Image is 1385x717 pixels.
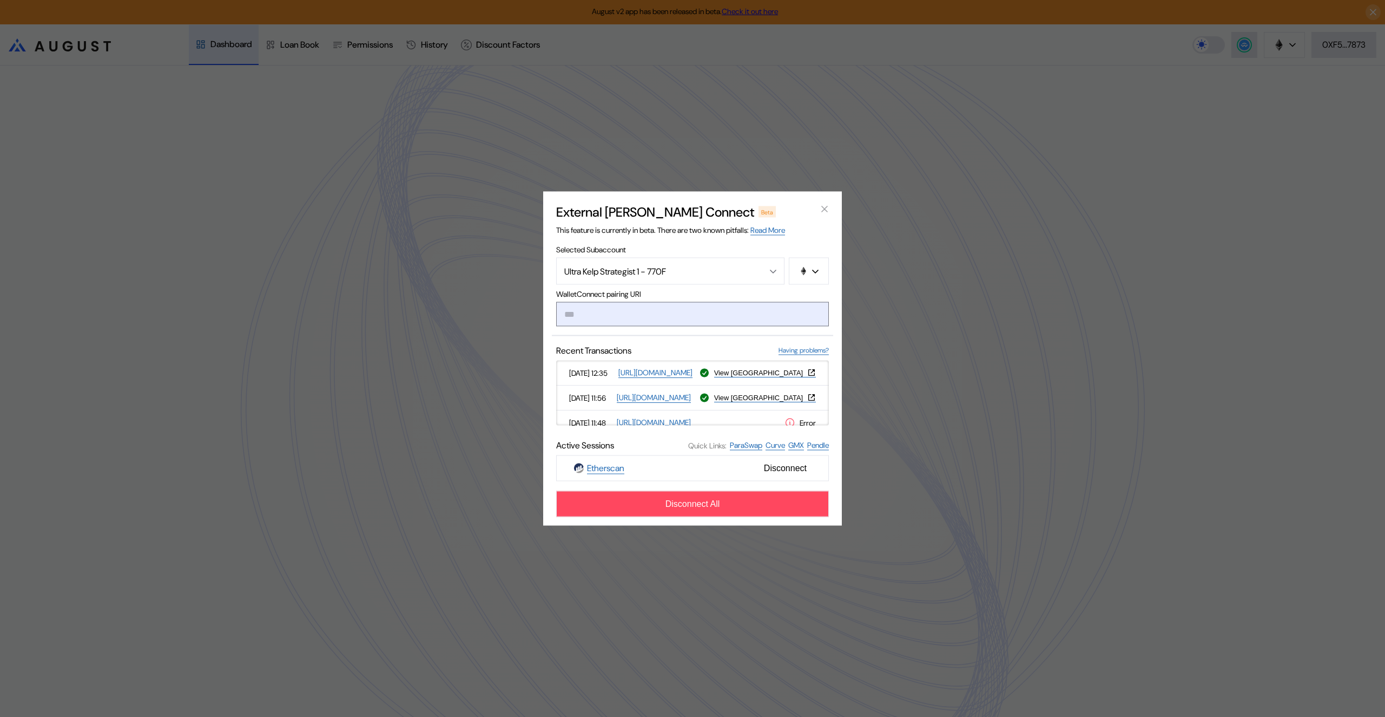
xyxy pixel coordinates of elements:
[617,393,691,403] a: [URL][DOMAIN_NAME]
[617,418,691,428] a: [URL][DOMAIN_NAME]
[759,206,776,217] div: Beta
[799,267,808,276] img: chain logo
[760,459,811,478] span: Disconnect
[569,368,614,377] span: [DATE] 12:35
[789,258,829,285] button: chain logo
[587,462,624,474] a: Etherscan
[556,345,631,356] span: Recent Transactions
[569,418,612,427] span: [DATE] 11:48
[816,200,833,218] button: close modal
[556,258,784,285] button: Open menu
[665,499,720,509] span: Disconnect All
[556,491,829,517] button: Disconnect All
[569,393,612,402] span: [DATE] 11:56
[688,440,727,450] span: Quick Links:
[750,225,785,236] a: Read More
[714,393,816,402] button: View [GEOGRAPHIC_DATA]
[556,245,829,255] span: Selected Subaccount
[556,440,614,451] span: Active Sessions
[788,440,804,451] a: GMX
[714,368,816,377] button: View [GEOGRAPHIC_DATA]
[766,440,785,451] a: Curve
[556,289,829,299] span: WalletConnect pairing URI
[618,368,692,378] a: [URL][DOMAIN_NAME]
[574,464,584,473] img: Etherscan
[730,440,762,451] a: ParaSwap
[556,225,785,235] span: This feature is currently in beta. There are two known pitfalls:
[564,265,753,277] div: Ultra Kelp Strategist 1 - 770F
[556,455,829,481] button: EtherscanEtherscanDisconnect
[807,440,829,451] a: Pendle
[784,417,816,428] div: Error
[779,346,829,355] a: Having problems?
[556,204,754,220] h2: External [PERSON_NAME] Connect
